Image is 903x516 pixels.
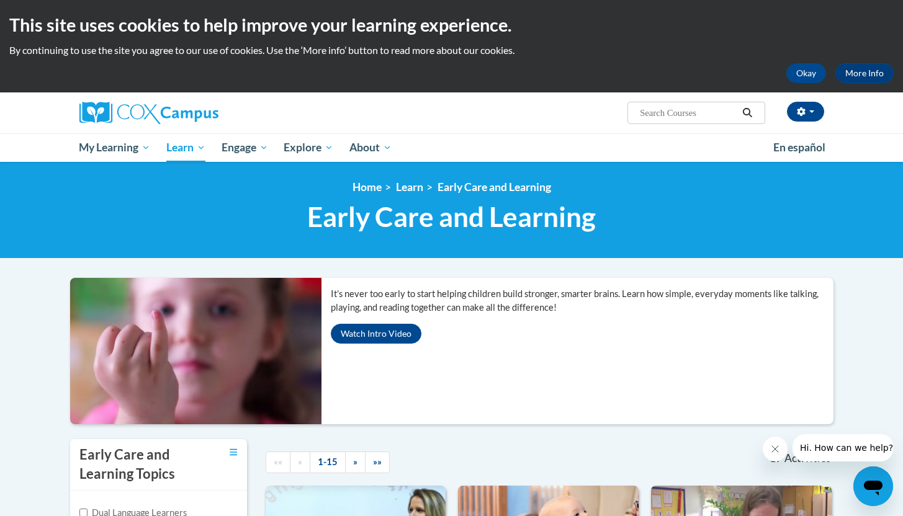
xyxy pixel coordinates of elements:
span: Explore [284,140,333,155]
input: Search Courses [639,105,738,120]
span: My Learning [79,140,150,155]
iframe: Close message [763,437,788,461]
a: En español [765,135,833,161]
span: En español [773,141,825,154]
a: Explore [276,133,341,162]
a: More Info [835,63,894,83]
span: » [353,456,357,467]
a: Toggle collapse [230,445,238,459]
a: Early Care and Learning [438,180,551,193]
a: Engage [213,133,276,162]
span: Learn [166,140,205,155]
h3: Early Care and Learning Topics [79,445,197,484]
span: Engage [222,140,268,155]
img: Cox Campus [79,102,218,124]
button: Account Settings [787,102,824,122]
span: About [349,140,392,155]
span: «« [274,456,282,467]
a: Next [345,451,366,473]
button: Search [738,105,757,120]
a: End [365,451,390,473]
a: Cox Campus [79,102,315,124]
span: « [298,456,302,467]
iframe: Button to launch messaging window [853,466,893,506]
a: Learn [396,180,423,193]
p: It’s never too early to start helping children build stronger, smarter brains. Learn how simple, ... [331,287,833,314]
a: Home [353,180,382,193]
h2: This site uses cookies to help improve your learning experience. [9,12,894,37]
div: Main menu [61,133,843,162]
span: Early Care and Learning [307,200,596,233]
a: Previous [290,451,310,473]
span: »» [373,456,382,467]
a: Begining [266,451,290,473]
a: My Learning [71,133,159,162]
iframe: Message from company [793,434,893,461]
button: Watch Intro Video [331,324,421,344]
a: About [341,133,400,162]
button: Okay [786,63,826,83]
p: By continuing to use the site you agree to our use of cookies. Use the ‘More info’ button to read... [9,43,894,57]
a: Learn [158,133,213,162]
a: 1-15 [310,451,346,473]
